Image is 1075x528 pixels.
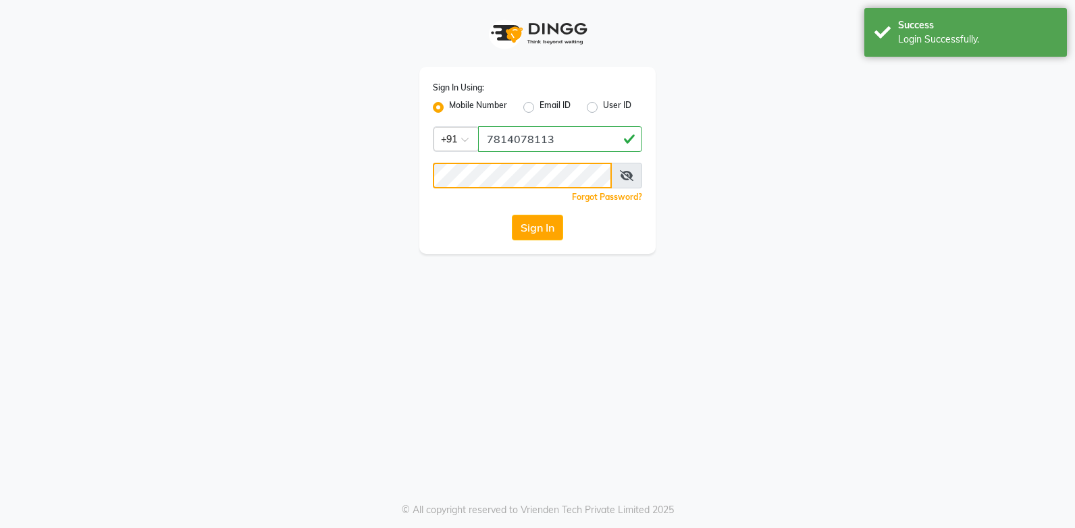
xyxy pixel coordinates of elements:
[512,215,563,240] button: Sign In
[449,99,507,115] label: Mobile Number
[433,82,484,94] label: Sign In Using:
[898,18,1057,32] div: Success
[433,163,612,188] input: Username
[898,32,1057,47] div: Login Successfully.
[603,99,631,115] label: User ID
[478,126,642,152] input: Username
[483,14,592,53] img: logo1.svg
[540,99,571,115] label: Email ID
[572,192,642,202] a: Forgot Password?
